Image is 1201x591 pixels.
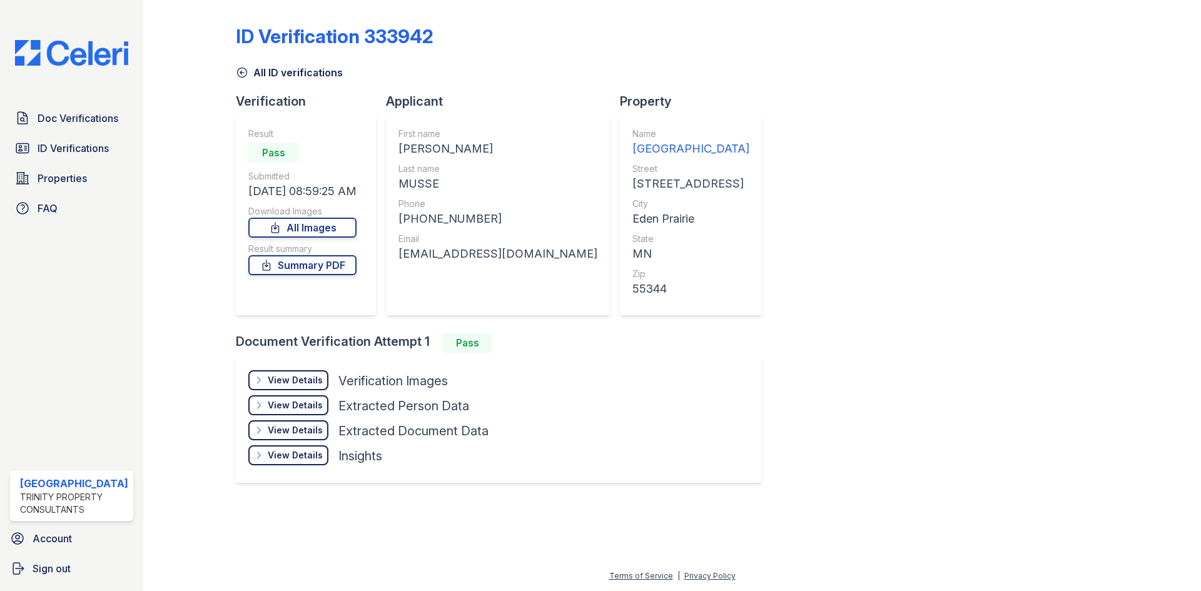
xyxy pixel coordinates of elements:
div: MN [632,245,749,263]
a: Summary PDF [248,255,357,275]
a: Privacy Policy [684,571,736,580]
div: Extracted Person Data [338,397,469,415]
div: Email [398,233,597,245]
a: All ID verifications [236,65,343,80]
span: Doc Verifications [38,111,118,126]
div: MUSSE [398,175,597,193]
div: Pass [442,333,492,353]
span: Sign out [33,561,71,576]
div: Trinity Property Consultants [20,491,128,516]
div: Last name [398,163,597,175]
a: ID Verifications [10,136,133,161]
div: State [632,233,749,245]
div: Document Verification Attempt 1 [236,333,772,353]
div: Street [632,163,749,175]
div: [STREET_ADDRESS] [632,175,749,193]
div: View Details [268,374,323,386]
span: ID Verifications [38,141,109,156]
div: Property [620,93,772,110]
span: Properties [38,171,87,186]
div: Zip [632,268,749,280]
div: Verification [236,93,386,110]
div: [PHONE_NUMBER] [398,210,597,228]
div: [PERSON_NAME] [398,140,597,158]
div: ID Verification 333942 [236,25,433,48]
div: Name [632,128,749,140]
a: Account [5,526,138,551]
a: Terms of Service [609,571,673,580]
div: Eden Prairie [632,210,749,228]
div: Result summary [248,243,357,255]
a: Name [GEOGRAPHIC_DATA] [632,128,749,158]
img: CE_Logo_Blue-a8612792a0a2168367f1c8372b55b34899dd931a85d93a1a3d3e32e68fde9ad4.png [5,40,138,66]
div: View Details [268,424,323,437]
div: Phone [398,198,597,210]
div: 55344 [632,280,749,298]
a: Sign out [5,556,138,581]
div: | [677,571,680,580]
div: Insights [338,447,382,465]
div: Download Images [248,205,357,218]
div: Submitted [248,170,357,183]
a: All Images [248,218,357,238]
a: Doc Verifications [10,106,133,131]
a: Properties [10,166,133,191]
div: Pass [248,143,298,163]
div: Verification Images [338,372,448,390]
span: Account [33,531,72,546]
iframe: chat widget [1148,541,1188,578]
div: [GEOGRAPHIC_DATA] [20,476,128,491]
div: [DATE] 08:59:25 AM [248,183,357,200]
div: Extracted Document Data [338,422,489,440]
div: [EMAIL_ADDRESS][DOMAIN_NAME] [398,245,597,263]
a: FAQ [10,196,133,221]
div: City [632,198,749,210]
div: [GEOGRAPHIC_DATA] [632,140,749,158]
div: First name [398,128,597,140]
span: FAQ [38,201,58,216]
div: Result [248,128,357,140]
div: View Details [268,399,323,412]
div: Applicant [386,93,620,110]
div: View Details [268,449,323,462]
